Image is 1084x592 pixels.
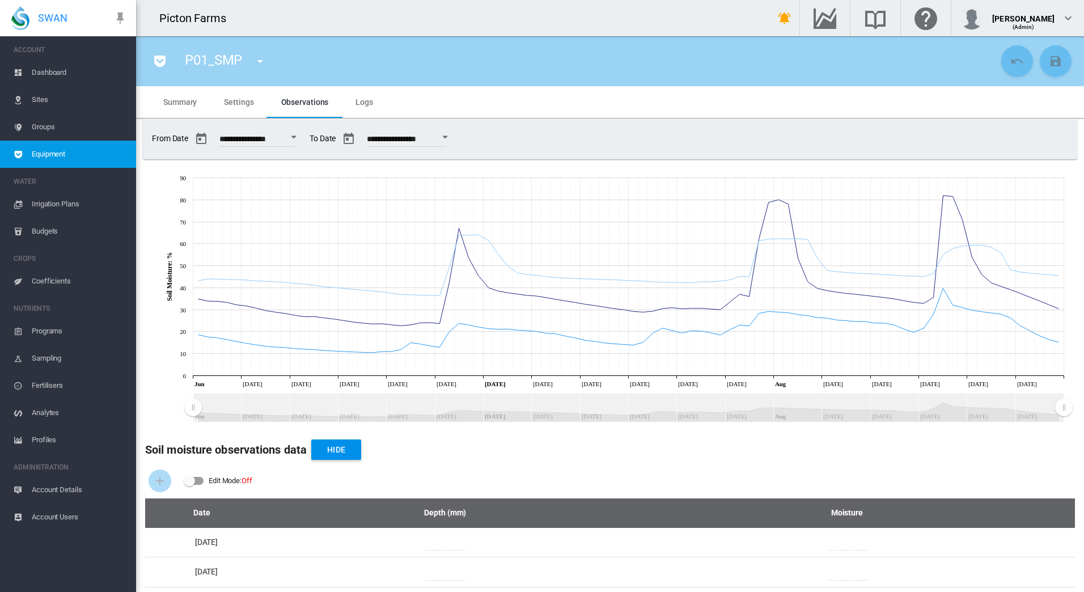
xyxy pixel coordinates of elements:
button: icon-bell-ring [773,7,796,29]
button: md-calendar [190,128,213,150]
span: Groups [32,113,127,141]
tspan: [DATE] [678,380,698,387]
b: Soil moisture observations data [145,443,307,456]
span: Coefficients [32,268,127,295]
img: SWAN-Landscape-Logo-Colour-drop.png [11,6,29,30]
tspan: [DATE] [968,380,988,387]
tspan: 30 [180,307,186,314]
md-icon: Click here for help [912,11,939,25]
tspan: 60 [180,240,186,247]
span: NUTRIENTS [14,299,127,318]
span: CROPS [14,250,127,268]
tspan: Aug [775,380,786,387]
tspan: [DATE] [823,380,843,387]
span: Account Users [32,504,127,531]
button: Cancel Changes [1001,45,1033,77]
button: Open calendar [435,127,455,147]
tspan: [DATE] [582,380,602,387]
tspan: 40 [180,285,186,291]
span: Analytes [32,399,127,426]
span: Programs [32,318,127,345]
tspan: 80 [180,197,186,204]
tspan: 10 [180,350,186,357]
span: Irrigation Plans [32,191,127,218]
tspan: [DATE] [872,380,892,387]
div: [PERSON_NAME] [992,9,1055,20]
tspan: 20 [180,328,186,335]
button: Save Changes [1040,45,1072,77]
span: Sites [32,86,127,113]
span: Profiles [32,426,127,454]
tspan: 0 [183,373,187,379]
span: Account Details [32,476,127,504]
span: From Date [152,128,300,150]
span: Off [242,476,252,485]
span: [DATE] [195,538,218,547]
md-icon: icon-plus [153,474,167,488]
tspan: [DATE] [340,380,359,387]
span: To Date [310,128,452,150]
rect: Zoom chart using cursor arrows [193,394,1064,422]
div: Picton Farms [159,10,236,26]
span: SWAN [38,11,67,25]
span: P01_SMP [185,52,242,68]
tspan: [DATE] [437,380,456,387]
md-icon: Go to the Data Hub [811,11,839,25]
button: md-calendar [337,128,360,150]
tspan: [DATE] [727,380,747,387]
span: Settings [224,98,253,107]
span: Logs [355,98,373,107]
tspan: [DATE] [1017,380,1037,387]
tspan: [DATE] [388,380,408,387]
th: Moisture [632,498,1075,528]
button: Add Soil Moisture Reading [149,470,171,492]
md-icon: icon-chevron-down [1061,11,1075,25]
md-icon: icon-undo [1010,54,1024,68]
tspan: Soil Moisture: % [166,252,173,301]
md-icon: icon-bell-ring [778,11,791,25]
th: Depth (mm) [259,498,632,528]
tspan: [DATE] [243,380,262,387]
img: profile.jpg [960,7,983,29]
div: Edit Mode: [209,473,252,489]
span: [DATE] [195,567,218,576]
span: WATER [14,172,127,191]
md-icon: icon-pin [113,11,127,25]
tspan: 50 [180,263,186,269]
tspan: [DATE] [485,380,505,387]
span: Sampling [32,345,127,372]
span: Dashboard [32,59,127,86]
tspan: 90 [180,175,186,181]
th: Date [145,498,259,528]
button: Open calendar [283,127,304,147]
span: Fertilisers [32,372,127,399]
button: icon-pocket [149,50,171,73]
span: ADMINISTRATION [14,458,127,476]
span: Summary [163,98,197,107]
md-switch: Edit Mode: Off [184,472,252,489]
tspan: [DATE] [630,380,650,387]
md-icon: icon-menu-down [253,54,267,68]
button: icon-menu-down [249,50,272,73]
button: Hide [311,439,361,460]
span: (Admin) [1013,24,1035,30]
md-icon: icon-pocket [153,54,167,68]
g: Zoom chart using cursor arrows [1054,394,1074,422]
tspan: [DATE] [533,380,553,387]
span: ACCOUNT [14,41,127,59]
g: Zoom chart using cursor arrows [183,394,203,422]
span: Observations [281,98,329,107]
tspan: 70 [180,219,186,226]
span: Equipment [32,141,127,168]
md-icon: Search the knowledge base [862,11,889,25]
tspan: [DATE] [291,380,311,387]
tspan: Jun [194,380,204,387]
span: Budgets [32,218,127,245]
tspan: [DATE] [920,380,940,387]
md-icon: icon-content-save [1049,54,1062,68]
